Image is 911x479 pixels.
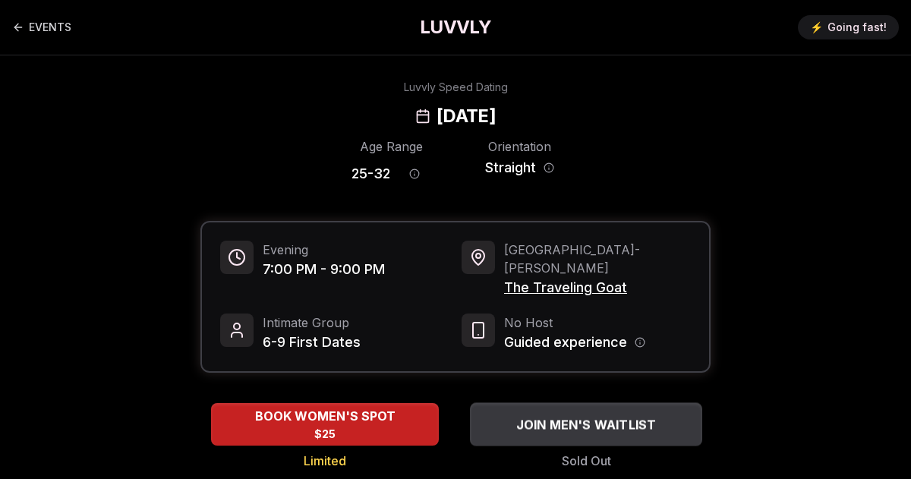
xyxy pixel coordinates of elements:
[398,157,431,191] button: Age range information
[404,80,508,95] div: Luvvly Speed Dating
[252,407,399,425] span: BOOK WOMEN'S SPOT
[504,241,691,277] span: [GEOGRAPHIC_DATA] - [PERSON_NAME]
[513,415,660,433] span: JOIN MEN'S WAITLIST
[12,12,71,43] a: Back to events
[351,163,390,184] span: 25 - 32
[562,452,611,470] span: Sold Out
[544,162,554,173] button: Orientation information
[314,427,336,442] span: $25
[263,241,385,259] span: Evening
[504,314,645,332] span: No Host
[437,104,496,128] h2: [DATE]
[485,157,536,178] span: Straight
[351,137,431,156] div: Age Range
[504,277,691,298] span: The Traveling Goat
[263,332,361,353] span: 6-9 First Dates
[211,403,439,446] button: BOOK WOMEN'S SPOT - Limited
[810,20,823,35] span: ⚡️
[827,20,887,35] span: Going fast!
[420,15,491,39] a: LUVVLY
[470,402,702,446] button: JOIN MEN'S WAITLIST - Sold Out
[304,452,346,470] span: Limited
[504,332,627,353] span: Guided experience
[263,314,361,332] span: Intimate Group
[263,259,385,280] span: 7:00 PM - 9:00 PM
[635,337,645,348] button: Host information
[480,137,560,156] div: Orientation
